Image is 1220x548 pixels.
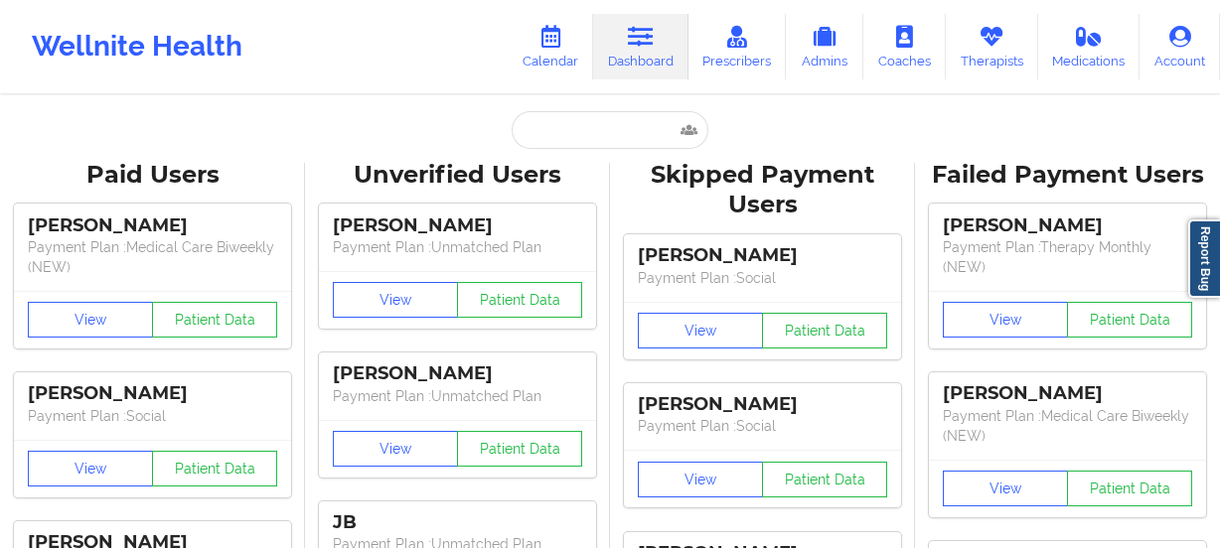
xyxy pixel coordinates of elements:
[457,282,582,318] button: Patient Data
[943,214,1192,237] div: [PERSON_NAME]
[28,406,277,426] p: Payment Plan : Social
[943,406,1192,446] p: Payment Plan : Medical Care Biweekly (NEW)
[508,14,593,79] a: Calendar
[28,237,277,277] p: Payment Plan : Medical Care Biweekly (NEW)
[943,382,1192,405] div: [PERSON_NAME]
[1067,471,1192,506] button: Patient Data
[152,451,277,486] button: Patient Data
[943,302,1068,338] button: View
[943,237,1192,277] p: Payment Plan : Therapy Monthly (NEW)
[946,14,1038,79] a: Therapists
[1140,14,1220,79] a: Account
[863,14,946,79] a: Coaches
[943,471,1068,506] button: View
[638,244,887,267] div: [PERSON_NAME]
[638,416,887,436] p: Payment Plan : Social
[929,160,1206,191] div: Failed Payment Users
[28,214,277,237] div: [PERSON_NAME]
[786,14,863,79] a: Admins
[152,302,277,338] button: Patient Data
[333,214,582,237] div: [PERSON_NAME]
[624,160,901,221] div: Skipped Payment Users
[319,160,596,191] div: Unverified Users
[688,14,787,79] a: Prescribers
[762,313,887,348] button: Patient Data
[638,268,887,288] p: Payment Plan : Social
[638,313,763,348] button: View
[28,382,277,405] div: [PERSON_NAME]
[1067,302,1192,338] button: Patient Data
[333,386,582,406] p: Payment Plan : Unmatched Plan
[762,462,887,497] button: Patient Data
[333,237,582,257] p: Payment Plan : Unmatched Plan
[638,462,763,497] button: View
[593,14,688,79] a: Dashboard
[1188,219,1220,298] a: Report Bug
[457,431,582,467] button: Patient Data
[638,393,887,416] div: [PERSON_NAME]
[333,511,582,534] div: JB
[1038,14,1141,79] a: Medications
[333,431,458,467] button: View
[14,160,291,191] div: Paid Users
[28,302,153,338] button: View
[28,451,153,486] button: View
[333,362,582,385] div: [PERSON_NAME]
[333,282,458,318] button: View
